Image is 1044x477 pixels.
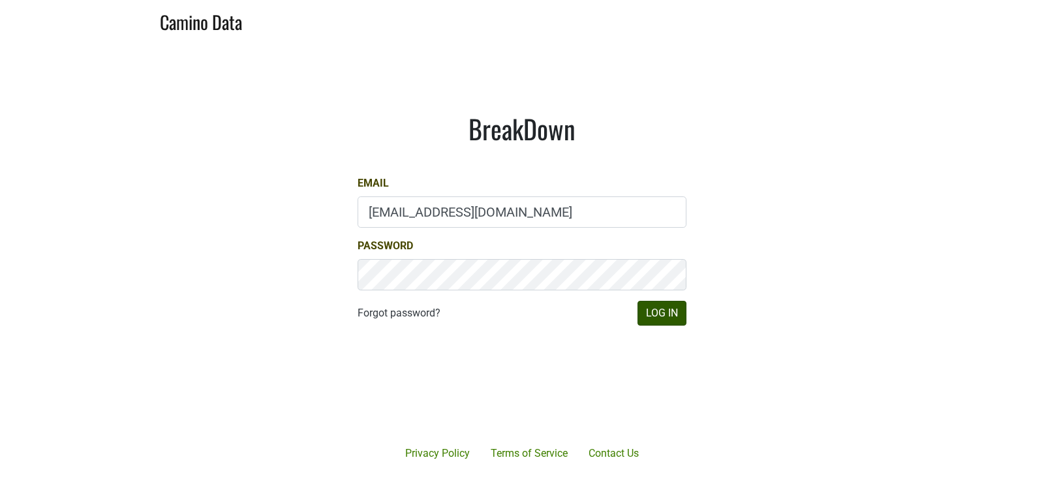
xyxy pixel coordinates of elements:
a: Contact Us [578,440,649,467]
label: Email [358,176,389,191]
a: Camino Data [160,5,242,36]
a: Forgot password? [358,305,440,321]
a: Privacy Policy [395,440,480,467]
button: Log In [637,301,686,326]
h1: BreakDown [358,113,686,144]
label: Password [358,238,413,254]
a: Terms of Service [480,440,578,467]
